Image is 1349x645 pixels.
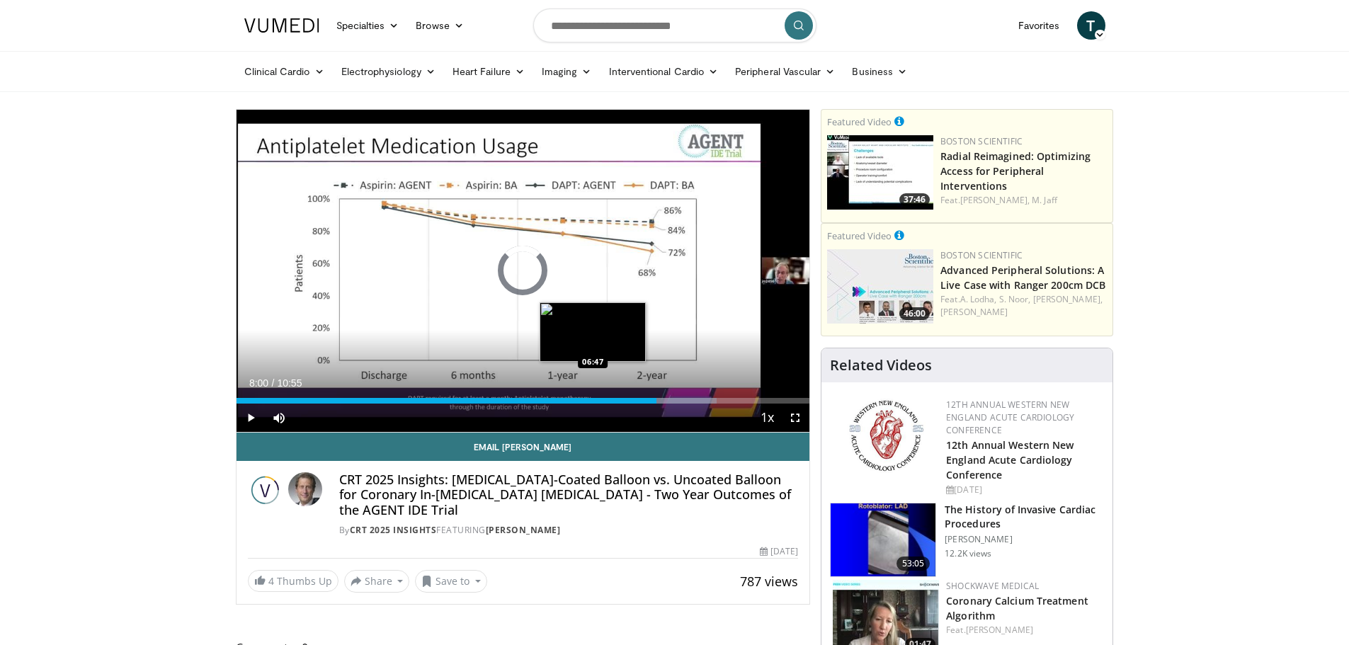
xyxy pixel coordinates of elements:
span: / [272,377,275,389]
img: image.jpeg [540,302,646,362]
span: 787 views [740,573,798,590]
button: Fullscreen [781,404,809,432]
img: c038ed19-16d5-403f-b698-1d621e3d3fd1.150x105_q85_crop-smart_upscale.jpg [827,135,933,210]
a: Specialties [328,11,408,40]
img: af9da20d-90cf-472d-9687-4c089bf26c94.150x105_q85_crop-smart_upscale.jpg [827,249,933,324]
div: By FEATURING [339,524,798,537]
a: Coronary Calcium Treatment Algorithm [946,594,1088,622]
span: 4 [268,574,274,588]
div: Feat. [946,624,1101,637]
a: 37:46 [827,135,933,210]
img: Avatar [288,472,322,506]
a: Peripheral Vascular [727,57,843,86]
button: Save to [415,570,487,593]
a: Boston Scientific [940,135,1023,147]
a: A. Lodha, [960,293,997,305]
a: Business [843,57,916,86]
a: Interventional Cardio [600,57,727,86]
span: 46:00 [899,307,930,320]
span: 53:05 [897,556,930,571]
a: Shockwave Medical [946,580,1039,592]
a: 12th Annual Western New England Acute Cardiology Conference [946,438,1074,481]
button: Mute [265,404,293,432]
a: [PERSON_NAME], [1033,293,1103,305]
button: Play [237,404,265,432]
a: CRT 2025 Insights [350,524,437,536]
button: Share [344,570,410,593]
img: a9c9c892-6047-43b2-99ef-dda026a14e5f.150x105_q85_crop-smart_upscale.jpg [831,503,935,577]
h3: The History of Invasive Cardiac Procedures [945,503,1104,531]
a: [PERSON_NAME], [960,194,1030,206]
div: [DATE] [760,545,798,558]
h4: CRT 2025 Insights: [MEDICAL_DATA]-Coated Balloon vs. Uncoated Balloon for Coronary In-[MEDICAL_DA... [339,472,798,518]
h4: Related Videos [830,357,932,374]
a: Email [PERSON_NAME] [237,433,810,461]
a: Advanced Peripheral Solutions: A Live Case with Ranger 200cm DCB [940,263,1105,292]
p: [PERSON_NAME] [945,534,1104,545]
button: Playback Rate [753,404,781,432]
a: M. Jaff [1032,194,1057,206]
p: 12.2K views [945,548,991,559]
div: Feat. [940,293,1107,319]
a: Imaging [533,57,600,86]
a: 53:05 The History of Invasive Cardiac Procedures [PERSON_NAME] 12.2K views [830,503,1104,578]
img: CRT 2025 Insights [248,472,283,506]
img: VuMedi Logo [244,18,319,33]
div: Feat. [940,194,1107,207]
a: [PERSON_NAME] [966,624,1033,636]
a: S. Noor, [999,293,1031,305]
a: Clinical Cardio [236,57,333,86]
a: Boston Scientific [940,249,1023,261]
span: 10:55 [277,377,302,389]
a: 4 Thumbs Up [248,570,338,592]
a: Favorites [1010,11,1069,40]
a: T [1077,11,1105,40]
small: Featured Video [827,229,892,242]
span: 37:46 [899,193,930,206]
a: Electrophysiology [333,57,444,86]
a: Radial Reimagined: Optimizing Access for Peripheral Interventions [940,149,1091,193]
a: [PERSON_NAME] [940,306,1008,318]
a: 46:00 [827,249,933,324]
img: 0954f259-7907-4053-a817-32a96463ecc8.png.150x105_q85_autocrop_double_scale_upscale_version-0.2.png [847,399,926,473]
div: Progress Bar [237,398,810,404]
a: [PERSON_NAME] [486,524,561,536]
a: Browse [407,11,472,40]
span: 8:00 [249,377,268,389]
div: [DATE] [946,484,1101,496]
input: Search topics, interventions [533,8,816,42]
a: 12th Annual Western New England Acute Cardiology Conference [946,399,1074,436]
a: Heart Failure [444,57,533,86]
small: Featured Video [827,115,892,128]
video-js: Video Player [237,110,810,433]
